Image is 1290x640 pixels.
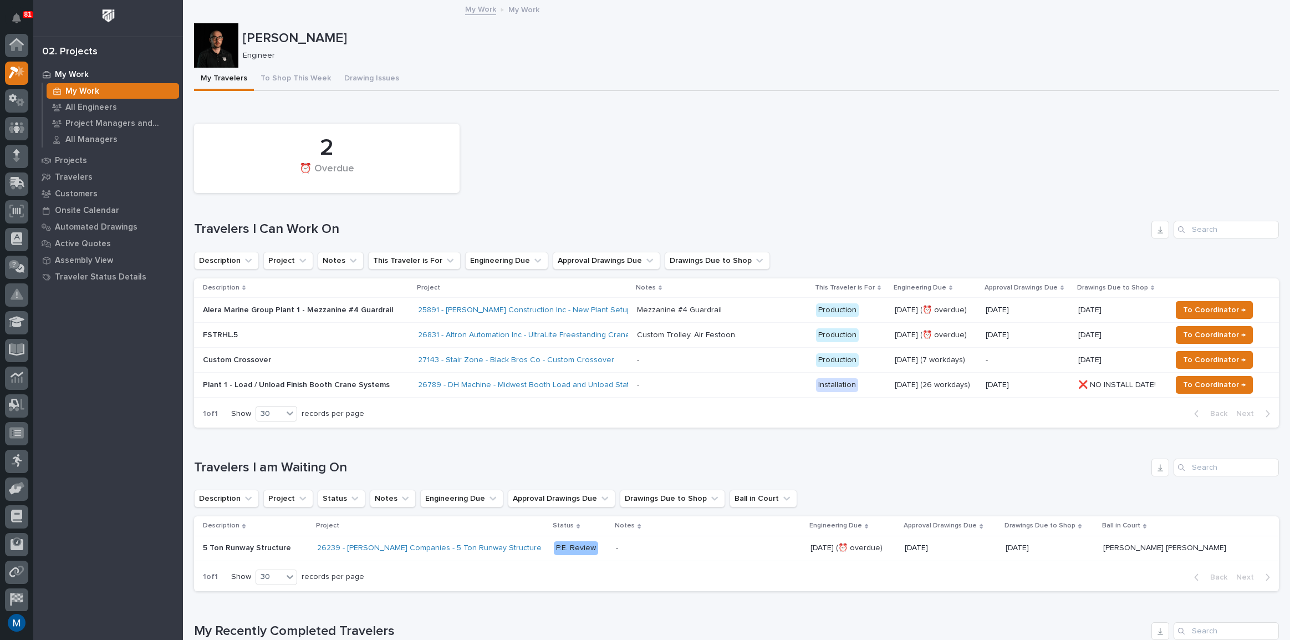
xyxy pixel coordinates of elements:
a: 26239 - [PERSON_NAME] Companies - 5 Ton Runway Structure [317,544,542,553]
p: My Work [55,70,89,80]
span: To Coordinator → [1183,303,1246,317]
p: 1 of 1 [194,400,227,428]
p: All Engineers [65,103,117,113]
h1: Travelers I Can Work On [194,221,1147,237]
p: [DATE] [1078,328,1104,340]
button: This Traveler is For [368,252,461,270]
button: users-avatar [5,611,28,634]
p: This Traveler is For [815,282,875,294]
button: To Coordinator → [1176,351,1253,369]
button: Project [263,490,313,507]
p: Project [316,520,339,532]
p: Project [417,282,440,294]
p: Travelers [55,172,93,182]
p: [DATE] [986,331,1069,340]
p: [PERSON_NAME] [243,31,1274,47]
div: P.E. Review [554,541,598,555]
a: My Work [33,66,183,83]
button: Next [1232,409,1279,419]
p: Custom Crossover [203,355,397,365]
a: Traveler Status Details [33,268,183,285]
p: ❌ NO INSTALL DATE! [1078,378,1158,390]
button: Drawing Issues [338,68,406,91]
a: 26831 - Altron Automation Inc - UltraLite Freestanding Crane [418,331,630,340]
button: Engineering Due [465,252,548,270]
div: - [637,380,639,390]
button: Description [194,252,259,270]
div: Custom Trolley. Air Festoon. [637,331,737,340]
tr: Plant 1 - Load / Unload Finish Booth Crane Systems26789 - DH Machine - Midwest Booth Load and Unl... [194,373,1279,398]
div: Installation [816,378,858,392]
button: Notes [370,490,416,507]
p: Automated Drawings [55,222,137,232]
p: Show [231,572,251,582]
button: Drawings Due to Shop [620,490,725,507]
p: [DATE] (⏰ overdue) [810,541,885,553]
a: My Work [43,83,183,99]
p: Drawings Due to Shop [1077,282,1148,294]
button: To Coordinator → [1176,301,1253,319]
p: All Managers [65,135,118,145]
a: My Work [465,2,496,15]
button: To Shop This Week [254,68,338,91]
input: Search [1174,622,1279,640]
p: [DATE] [905,544,996,553]
button: Notifications [5,7,28,30]
a: 25891 - [PERSON_NAME] Construction Inc - New Plant Setup - Mezzanine Project [418,306,704,315]
div: 30 [256,571,283,583]
p: [DATE] (7 workdays) [895,355,977,365]
p: [DATE] [986,380,1069,390]
div: Production [816,353,859,367]
p: Active Quotes [55,239,111,249]
p: 1 of 1 [194,563,227,591]
p: 81 [24,11,32,18]
button: Approval Drawings Due [553,252,660,270]
p: My Work [65,87,99,96]
button: Ball in Court [730,490,797,507]
button: Next [1232,572,1279,582]
a: Onsite Calendar [33,202,183,219]
a: 26789 - DH Machine - Midwest Booth Load and Unload Station [418,380,640,390]
span: To Coordinator → [1183,353,1246,367]
a: 27143 - Stair Zone - Black Bros Co - Custom Crossover [418,355,614,365]
div: ⏰ Overdue [213,163,441,186]
button: Status [318,490,365,507]
p: Status [553,520,574,532]
div: 2 [213,134,441,162]
div: Production [816,303,859,317]
p: [PERSON_NAME] [PERSON_NAME] [1103,541,1228,553]
button: Back [1185,572,1232,582]
div: Production [816,328,859,342]
p: Traveler Status Details [55,272,146,282]
p: [DATE] [1078,353,1104,365]
img: Workspace Logo [98,6,119,26]
div: Search [1174,221,1279,238]
p: [DATE] [1078,303,1104,315]
tr: 5 Ton Runway Structure5 Ton Runway Structure 26239 - [PERSON_NAME] Companies - 5 Ton Runway Struc... [194,536,1279,561]
p: Assembly View [55,256,113,266]
p: Customers [55,189,98,199]
a: Automated Drawings [33,219,183,235]
a: Project Managers and Engineers [43,115,183,131]
p: Onsite Calendar [55,206,119,216]
button: Project [263,252,313,270]
h1: Travelers I am Waiting On [194,460,1147,476]
span: To Coordinator → [1183,378,1246,392]
input: Search [1174,459,1279,476]
span: Back [1204,572,1227,582]
span: Next [1236,409,1261,419]
button: Drawings Due to Shop [665,252,770,270]
button: To Coordinator → [1176,376,1253,394]
button: Approval Drawings Due [508,490,615,507]
div: 30 [256,408,283,420]
p: Notes [615,520,635,532]
p: Engineering Due [809,520,862,532]
p: Engineer [243,51,1270,60]
a: All Managers [43,131,183,147]
p: - [986,355,1069,365]
p: Projects [55,156,87,166]
p: Description [203,520,239,532]
div: - [637,355,639,365]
